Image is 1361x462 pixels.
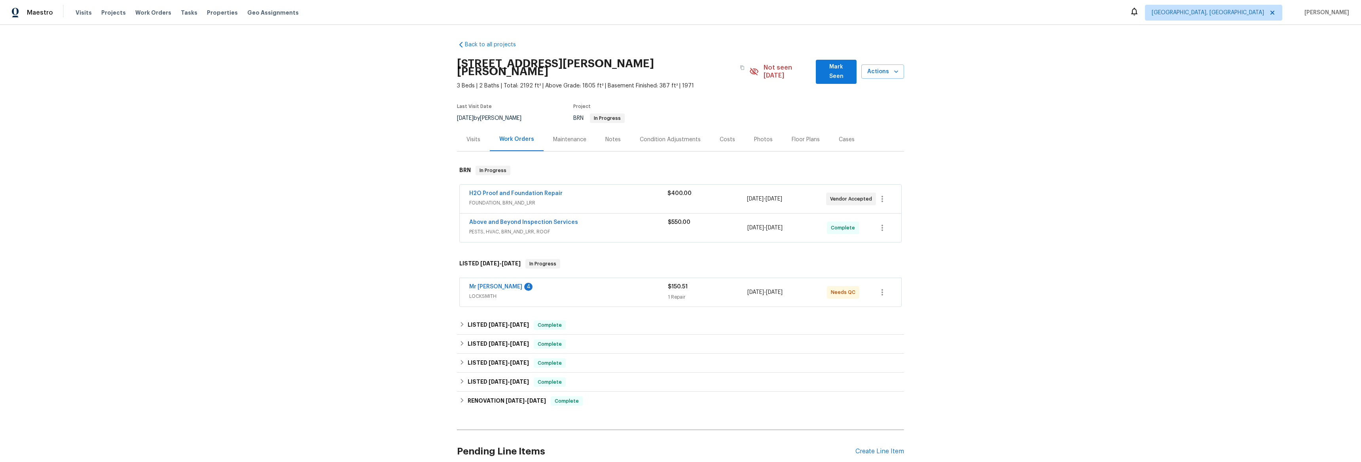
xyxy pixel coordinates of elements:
[457,116,474,121] span: [DATE]
[457,392,904,411] div: RENOVATION [DATE]-[DATE]Complete
[747,196,764,202] span: [DATE]
[469,228,668,236] span: PESTS, HVAC, BRN_AND_LRR, ROOF
[640,136,701,144] div: Condition Adjustments
[720,136,735,144] div: Costs
[457,104,492,109] span: Last Visit Date
[831,224,858,232] span: Complete
[792,136,820,144] div: Floor Plans
[667,191,692,196] span: $400.00
[489,341,529,346] span: -
[747,225,764,231] span: [DATE]
[489,322,529,328] span: -
[747,288,783,296] span: -
[468,377,529,387] h6: LISTED
[469,220,578,225] a: Above and Beyond Inspection Services
[1301,9,1349,17] span: [PERSON_NAME]
[668,220,690,225] span: $550.00
[469,292,668,300] span: LOCKSMITH
[469,191,563,196] a: H2O Proof and Foundation Repair
[457,373,904,392] div: LISTED [DATE]-[DATE]Complete
[591,116,624,121] span: In Progress
[457,60,735,76] h2: [STREET_ADDRESS][PERSON_NAME][PERSON_NAME]
[457,82,749,90] span: 3 Beds | 2 Baths | Total: 2192 ft² | Above Grade: 1805 ft² | Basement Finished: 387 ft² | 1971
[489,379,529,384] span: -
[831,288,859,296] span: Needs QC
[457,354,904,373] div: LISTED [DATE]-[DATE]Complete
[247,9,299,17] span: Geo Assignments
[476,167,510,174] span: In Progress
[457,41,533,49] a: Back to all projects
[459,166,471,175] h6: BRN
[502,261,521,266] span: [DATE]
[457,251,904,276] div: LISTED [DATE]-[DATE]In Progress
[605,136,621,144] div: Notes
[573,104,591,109] span: Project
[457,158,904,183] div: BRN In Progress
[480,261,521,266] span: -
[735,61,749,75] button: Copy Address
[510,379,529,384] span: [DATE]
[468,396,546,406] h6: RENOVATION
[489,379,508,384] span: [DATE]
[868,67,898,77] span: Actions
[207,9,238,17] span: Properties
[468,358,529,368] h6: LISTED
[535,340,565,348] span: Complete
[499,135,534,143] div: Work Orders
[469,284,522,290] a: Mr [PERSON_NAME]
[480,261,499,266] span: [DATE]
[459,259,521,269] h6: LISTED
[839,136,855,144] div: Cases
[754,136,773,144] div: Photos
[510,322,529,328] span: [DATE]
[766,290,783,295] span: [DATE]
[553,136,586,144] div: Maintenance
[489,341,508,346] span: [DATE]
[135,9,171,17] span: Work Orders
[526,260,559,268] span: In Progress
[764,64,811,80] span: Not seen [DATE]
[489,360,529,365] span: -
[469,199,667,207] span: FOUNDATION, BRN_AND_LRR
[816,60,857,84] button: Mark Seen
[457,316,904,335] div: LISTED [DATE]-[DATE]Complete
[535,378,565,386] span: Complete
[489,322,508,328] span: [DATE]
[457,114,531,123] div: by [PERSON_NAME]
[524,283,533,291] div: 4
[535,359,565,367] span: Complete
[668,284,688,290] span: $150.51
[830,195,875,203] span: Vendor Accepted
[76,9,92,17] span: Visits
[181,10,197,15] span: Tasks
[468,339,529,349] h6: LISTED
[766,225,783,231] span: [DATE]
[535,321,565,329] span: Complete
[506,398,525,403] span: [DATE]
[747,290,764,295] span: [DATE]
[510,360,529,365] span: [DATE]
[457,335,904,354] div: LISTED [DATE]-[DATE]Complete
[527,398,546,403] span: [DATE]
[489,360,508,365] span: [DATE]
[573,116,625,121] span: BRN
[855,448,904,455] div: Create Line Item
[861,64,904,79] button: Actions
[668,293,747,301] div: 1 Repair
[27,9,53,17] span: Maestro
[466,136,480,144] div: Visits
[747,195,782,203] span: -
[747,224,783,232] span: -
[101,9,126,17] span: Projects
[822,62,850,81] span: Mark Seen
[1152,9,1264,17] span: [GEOGRAPHIC_DATA], [GEOGRAPHIC_DATA]
[552,397,582,405] span: Complete
[468,320,529,330] h6: LISTED
[506,398,546,403] span: -
[510,341,529,346] span: [DATE]
[766,196,782,202] span: [DATE]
